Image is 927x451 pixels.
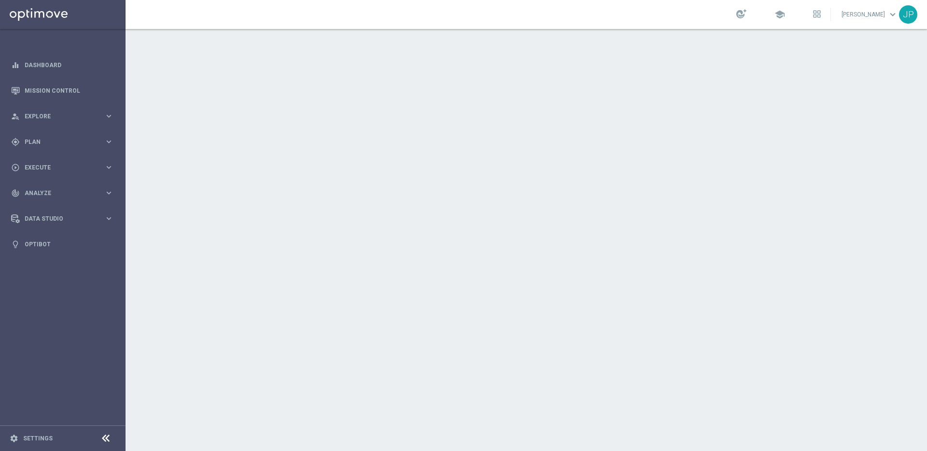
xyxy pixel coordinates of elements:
[23,436,53,441] a: Settings
[11,138,104,146] div: Plan
[11,78,113,103] div: Mission Control
[887,9,898,20] span: keyboard_arrow_down
[10,434,18,443] i: settings
[11,138,20,146] i: gps_fixed
[25,216,104,222] span: Data Studio
[11,61,114,69] button: equalizer Dashboard
[11,189,104,197] div: Analyze
[11,240,114,248] button: lightbulb Optibot
[841,7,899,22] a: [PERSON_NAME]keyboard_arrow_down
[11,112,104,121] div: Explore
[11,215,114,223] button: Data Studio keyboard_arrow_right
[11,163,20,172] i: play_circle_outline
[25,165,104,170] span: Execute
[11,52,113,78] div: Dashboard
[11,214,104,223] div: Data Studio
[11,231,113,257] div: Optibot
[11,189,114,197] button: track_changes Analyze keyboard_arrow_right
[104,137,113,146] i: keyboard_arrow_right
[11,112,20,121] i: person_search
[25,190,104,196] span: Analyze
[25,113,104,119] span: Explore
[11,113,114,120] button: person_search Explore keyboard_arrow_right
[11,87,114,95] button: Mission Control
[11,163,104,172] div: Execute
[774,9,785,20] span: school
[104,188,113,197] i: keyboard_arrow_right
[104,112,113,121] i: keyboard_arrow_right
[11,189,20,197] i: track_changes
[11,164,114,171] button: play_circle_outline Execute keyboard_arrow_right
[104,214,113,223] i: keyboard_arrow_right
[25,139,104,145] span: Plan
[11,240,20,249] i: lightbulb
[25,231,113,257] a: Optibot
[899,5,917,24] div: JP
[104,163,113,172] i: keyboard_arrow_right
[11,138,114,146] button: gps_fixed Plan keyboard_arrow_right
[25,78,113,103] a: Mission Control
[11,61,20,70] i: equalizer
[25,52,113,78] a: Dashboard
